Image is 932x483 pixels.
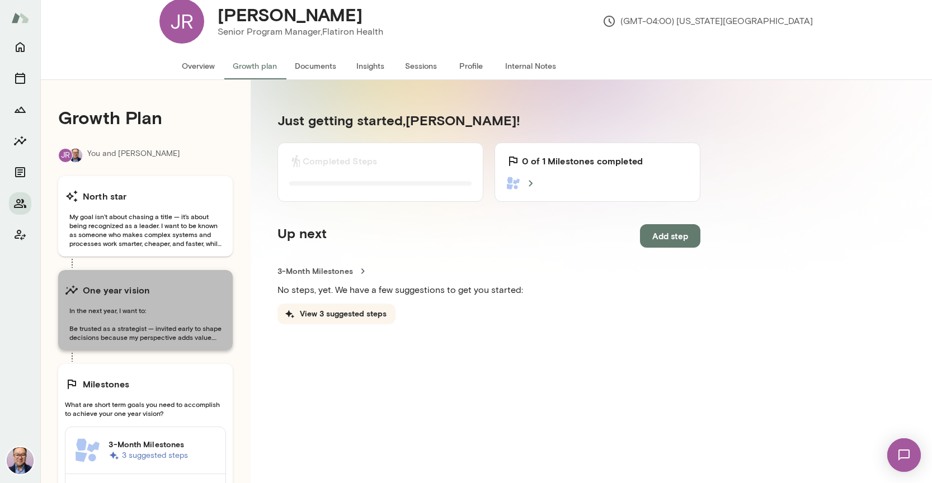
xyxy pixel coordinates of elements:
[9,36,31,58] button: Home
[109,450,216,461] p: 3 suggested steps
[9,67,31,89] button: Sessions
[58,176,233,257] button: North starMy goal isn’t about chasing a title — it’s about being recognized as a leader. I want t...
[218,4,363,25] h4: [PERSON_NAME]
[640,224,700,248] button: Add step
[83,283,150,297] h6: One year vision
[218,25,383,39] p: Senior Program Manager, Flatiron Health
[173,53,224,79] button: Overview
[9,130,31,152] button: Insights
[286,53,345,79] button: Documents
[345,53,396,79] button: Insights
[109,439,216,450] h6: 3-Month Milestones
[58,270,233,351] button: One year visionIn the next year, I want to: Be trusted as a strategist — invited early to shape d...
[69,149,82,162] img: Valentin Wu
[224,53,286,79] button: Growth plan
[303,154,377,168] h6: Completed Steps
[58,148,73,163] div: JR
[277,283,700,297] p: No steps, yet. We have a few suggestions to get you started:
[9,192,31,215] button: Members
[396,53,446,79] button: Sessions
[602,15,813,28] p: (GMT-04:00) [US_STATE][GEOGRAPHIC_DATA]
[9,98,31,121] button: Growth Plan
[87,148,180,163] p: You and [PERSON_NAME]
[11,7,29,29] img: Mento
[522,154,643,168] h6: 0 of 1 Milestones completed
[496,53,565,79] button: Internal Notes
[7,447,34,474] img: Valentin Wu
[83,377,130,391] h6: Milestones
[58,107,233,128] h4: Growth Plan
[277,224,327,248] h5: Up next
[277,111,700,129] h5: Just getting started, [PERSON_NAME] !
[83,190,127,203] h6: North star
[446,53,496,79] button: Profile
[9,224,31,246] button: Client app
[65,306,226,342] span: In the next year, I want to: Be trusted as a strategist — invited early to shape decisions becaus...
[9,161,31,183] button: Documents
[65,400,226,418] span: What are short term goals you need to accomplish to achieve your one year vision?
[65,427,225,474] a: 3-Month Milestones3 suggested steps
[277,304,396,324] button: View 3 suggested steps
[65,212,226,248] span: My goal isn’t about chasing a title — it’s about being recognized as a leader. I want to be known...
[277,266,700,277] a: 3-Month Milestones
